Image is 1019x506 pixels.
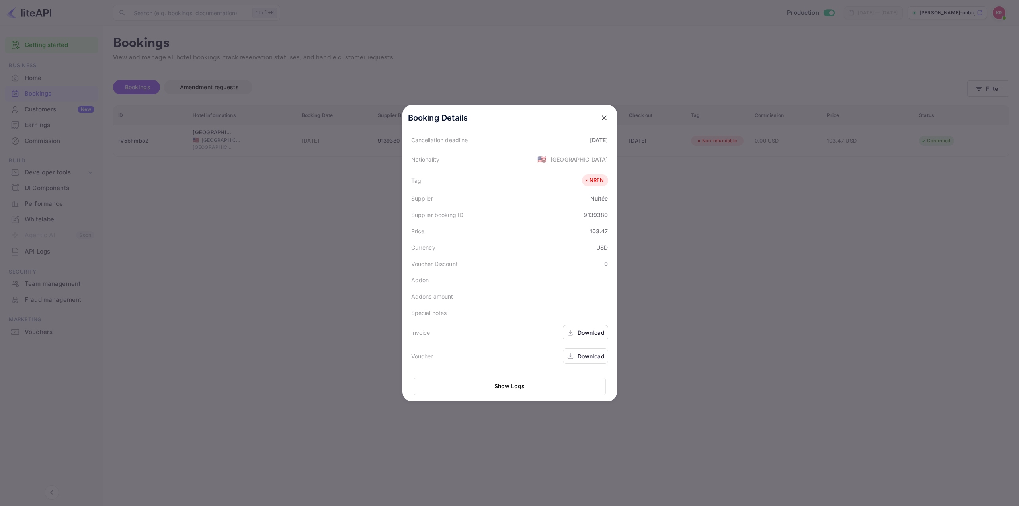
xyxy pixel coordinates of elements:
button: Show Logs [414,378,606,395]
div: 0 [604,260,608,268]
div: Supplier [411,194,433,203]
div: Special notes [411,309,447,317]
div: Supplier booking ID [411,211,464,219]
div: Nationality [411,155,440,164]
div: Tag [411,176,421,185]
div: 9139380 [584,211,608,219]
div: USD [596,243,608,252]
div: Download [578,328,605,337]
div: Addons amount [411,292,453,301]
div: Addon [411,276,429,284]
div: Download [578,352,605,360]
div: Voucher Discount [411,260,458,268]
div: 103.47 [590,227,608,235]
span: United States [537,152,547,166]
div: Nuitée [590,194,608,203]
p: Booking Details [408,112,468,124]
div: Invoice [411,328,430,337]
div: Voucher [411,352,433,360]
div: Price [411,227,425,235]
div: NRFN [584,176,604,184]
div: Cancellation deadline [411,136,468,144]
div: [DATE] [590,136,608,144]
div: [GEOGRAPHIC_DATA] [550,155,608,164]
button: close [597,111,611,125]
div: Currency [411,243,435,252]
